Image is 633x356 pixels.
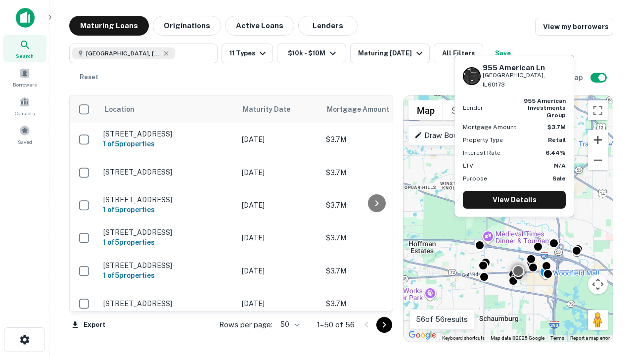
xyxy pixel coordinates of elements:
p: $3.7M [326,232,425,243]
button: Active Loans [225,16,294,36]
button: Originations [153,16,221,36]
p: [STREET_ADDRESS] [103,195,232,204]
div: Maturing [DATE] [358,47,425,59]
button: $10k - $10M [277,44,346,63]
p: $3.7M [326,167,425,178]
span: Map data ©2025 Google [491,335,544,341]
strong: Retail [548,136,566,143]
a: Search [3,35,46,62]
span: Maturity Date [243,103,303,115]
a: View Details [463,191,566,209]
a: Open this area in Google Maps (opens a new window) [406,329,439,342]
button: All Filters [434,44,483,63]
img: Google [406,329,439,342]
p: $3.7M [326,134,425,145]
button: Reset [73,67,105,87]
p: [STREET_ADDRESS] [103,261,232,270]
p: 56 of 56 results [416,313,468,325]
p: [DATE] [242,200,316,211]
button: Keyboard shortcuts [442,335,485,342]
th: Mortgage Amount [321,95,430,123]
img: capitalize-icon.png [16,8,35,28]
div: 0 0 [404,95,613,342]
p: Property Type [463,135,503,144]
p: [GEOGRAPHIC_DATA], IL60173 [483,71,566,89]
button: Export [69,317,108,332]
button: Zoom out [588,150,608,170]
h6: 1 of 5 properties [103,204,232,215]
button: Lenders [298,16,358,36]
a: Terms [550,335,564,341]
button: 11 Types [222,44,273,63]
span: Search [16,52,34,60]
button: Show satellite imagery [443,100,492,120]
p: $3.7M [326,298,425,309]
span: [GEOGRAPHIC_DATA], [GEOGRAPHIC_DATA] [86,49,160,58]
p: [STREET_ADDRESS] [103,228,232,237]
strong: 955 american investments group [524,97,566,119]
p: Interest Rate [463,148,500,157]
p: [DATE] [242,232,316,243]
h6: 1 of 5 properties [103,138,232,149]
p: [STREET_ADDRESS] [103,130,232,138]
th: Location [98,95,237,123]
p: Draw Boundary [414,130,476,141]
p: LTV [463,161,473,170]
span: Contacts [15,109,35,117]
p: Lender [463,103,483,112]
span: Location [104,103,135,115]
button: Maturing Loans [69,16,149,36]
th: Maturity Date [237,95,321,123]
h6: 1 of 5 properties [103,270,232,281]
div: 50 [276,317,301,332]
a: Borrowers [3,64,46,90]
p: Mortgage Amount [463,123,516,132]
p: [DATE] [242,134,316,145]
iframe: Chat Widget [584,245,633,293]
button: Zoom in [588,130,608,150]
strong: $3.7M [547,124,566,131]
a: Report a map error [570,335,610,341]
button: Go to next page [376,317,392,333]
a: View my borrowers [535,18,613,36]
p: Purpose [463,174,487,183]
a: Saved [3,121,46,148]
p: $3.7M [326,266,425,276]
a: Contacts [3,92,46,119]
h6: 955 American Ln [483,63,566,72]
span: Mortgage Amount [327,103,402,115]
strong: N/A [554,162,566,169]
strong: 6.44% [545,149,566,156]
strong: Sale [552,175,566,182]
p: 1–50 of 56 [317,319,355,331]
button: Show street map [408,100,443,120]
p: $3.7M [326,200,425,211]
p: [DATE] [242,266,316,276]
button: Save your search to get updates of matches that match your search criteria. [487,44,519,63]
p: [DATE] [242,298,316,309]
span: Borrowers [13,81,37,89]
p: Rows per page: [219,319,272,331]
button: Toggle fullscreen view [588,100,608,120]
p: [DATE] [242,167,316,178]
span: Saved [18,138,32,146]
button: Maturing [DATE] [350,44,430,63]
button: Drag Pegman onto the map to open Street View [588,310,608,330]
h6: 1 of 5 properties [103,237,232,248]
p: [STREET_ADDRESS] [103,299,232,308]
p: [STREET_ADDRESS] [103,168,232,177]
